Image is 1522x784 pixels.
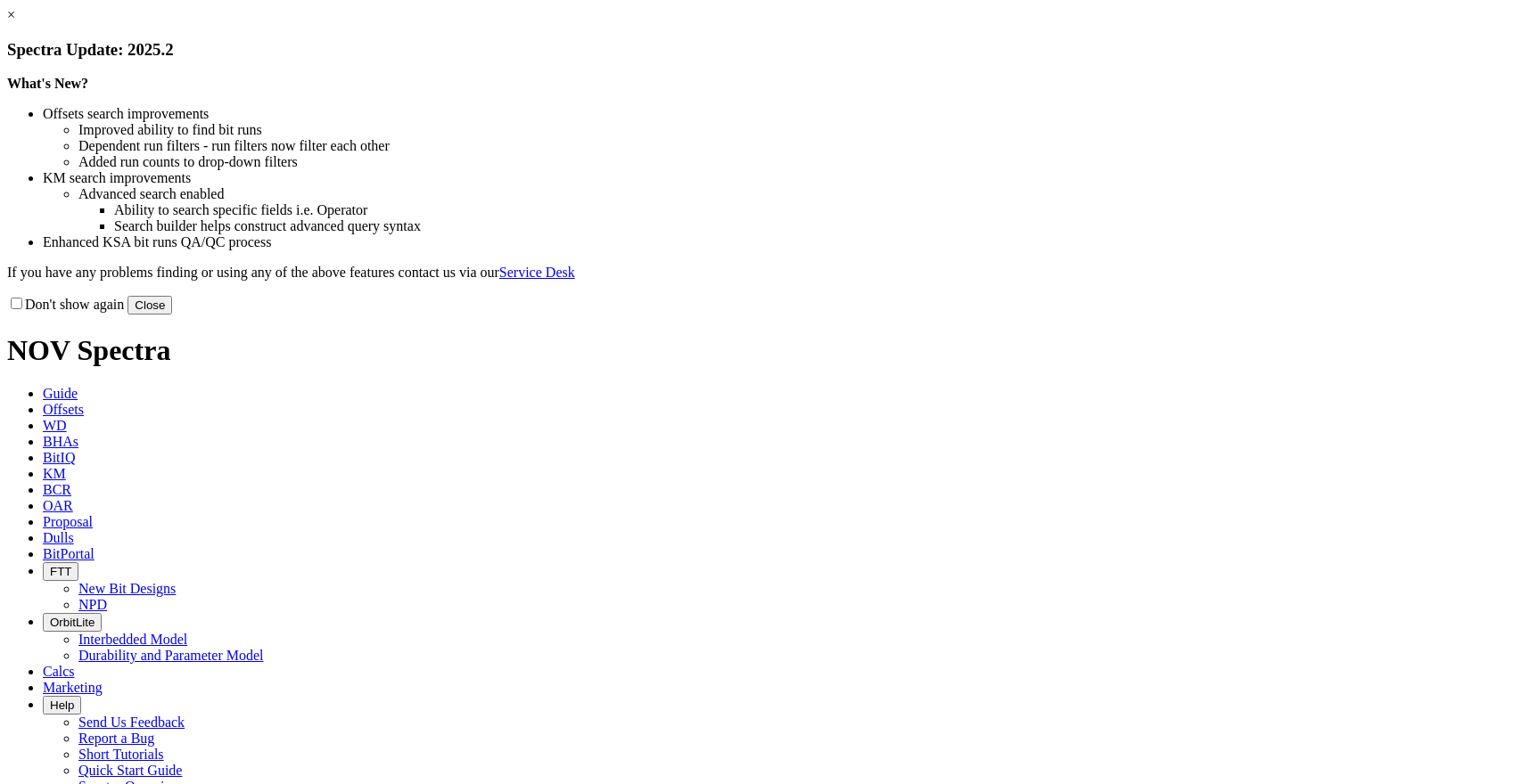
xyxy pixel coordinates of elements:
[43,664,75,679] span: Calcs
[50,616,95,629] span: OrbitLite
[7,76,88,91] strong: What's New?
[78,648,264,663] a: Durability and Parameter Model
[11,298,22,309] input: Don't show again
[78,632,187,647] a: Interbedded Model
[43,498,73,513] span: OAR
[43,170,1515,186] li: KM search improvements
[7,297,124,312] label: Don't show again
[43,680,103,695] span: Marketing
[50,565,71,578] span: FTT
[43,386,78,401] span: Guide
[7,40,1515,60] h3: Spectra Update: 2025.2
[128,296,172,314] button: Close
[78,763,182,778] a: Quick Start Guide
[78,715,185,730] a: Send Us Feedback
[78,122,1515,138] li: Improved ability to find bit runs
[78,154,1515,170] li: Added run counts to drop-down filters
[78,138,1515,154] li: Dependent run filters - run filters now filter each other
[43,450,75,465] span: BitIQ
[7,334,1515,367] h1: NOV Spectra
[43,434,78,449] span: BHAs
[43,530,74,545] span: Dulls
[50,698,74,712] span: Help
[78,597,107,612] a: NPD
[43,402,84,417] span: Offsets
[499,265,575,280] a: Service Desk
[43,482,71,497] span: BCR
[78,731,154,746] a: Report a Bug
[78,747,164,762] a: Short Tutorials
[43,514,93,529] span: Proposal
[43,466,66,481] span: KM
[43,546,95,561] span: BitPortal
[43,106,1515,122] li: Offsets search improvements
[7,7,15,22] a: ×
[114,218,1515,234] li: Search builder helps construct advanced query syntax
[114,202,1515,218] li: Ability to search specific fields i.e. Operator
[78,186,1515,202] li: Advanced search enabled
[7,265,1515,281] p: If you have any problems finding or using any of the above features contact us via our
[78,581,176,596] a: New Bit Designs
[43,418,67,433] span: WD
[43,234,1515,250] li: Enhanced KSA bit runs QA/QC process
